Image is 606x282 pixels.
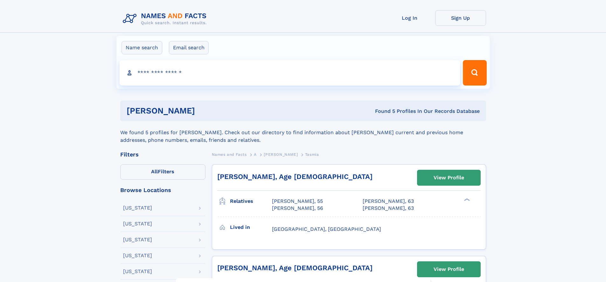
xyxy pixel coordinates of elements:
img: Logo Names and Facts [120,10,212,27]
div: Browse Locations [120,187,205,193]
a: [PERSON_NAME], 63 [363,205,414,212]
div: We found 5 profiles for [PERSON_NAME]. Check out our directory to find information about [PERSON_... [120,121,486,144]
a: [PERSON_NAME], 55 [272,198,323,205]
a: View Profile [417,262,480,277]
div: [US_STATE] [123,221,152,226]
a: [PERSON_NAME], Age [DEMOGRAPHIC_DATA] [217,264,373,272]
div: ❯ [463,198,470,202]
h3: Lived in [230,222,272,233]
label: Name search [122,41,162,54]
label: Email search [169,41,209,54]
span: [PERSON_NAME] [264,152,298,157]
div: [US_STATE] [123,269,152,274]
div: Found 5 Profiles In Our Records Database [285,108,480,115]
div: View Profile [434,170,464,185]
a: View Profile [417,170,480,185]
a: Log In [384,10,435,26]
div: Filters [120,152,205,157]
div: [US_STATE] [123,205,152,210]
a: Sign Up [435,10,486,26]
div: View Profile [434,262,464,277]
a: [PERSON_NAME] [264,150,298,158]
h3: Relatives [230,196,272,207]
span: [GEOGRAPHIC_DATA], [GEOGRAPHIC_DATA] [272,226,381,232]
a: A [254,150,257,158]
button: Search Button [463,60,486,86]
span: A [254,152,257,157]
div: [US_STATE] [123,237,152,242]
span: Tasmia [305,152,319,157]
span: All [151,169,158,175]
h1: [PERSON_NAME] [127,107,285,115]
a: [PERSON_NAME], 56 [272,205,323,212]
a: Names and Facts [212,150,247,158]
div: [US_STATE] [123,253,152,258]
input: search input [120,60,460,86]
a: [PERSON_NAME], Age [DEMOGRAPHIC_DATA] [217,173,373,181]
label: Filters [120,164,205,180]
a: [PERSON_NAME], 63 [363,198,414,205]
